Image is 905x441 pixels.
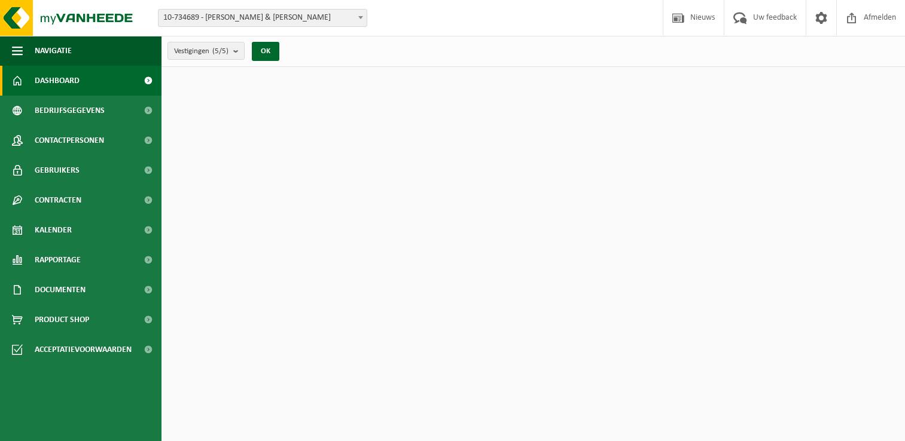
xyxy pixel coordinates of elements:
span: Navigatie [35,36,72,66]
count: (5/5) [212,47,228,55]
span: Acceptatievoorwaarden [35,335,132,365]
span: Vestigingen [174,42,228,60]
span: Documenten [35,275,86,305]
span: Contracten [35,185,81,215]
button: OK [252,42,279,61]
button: Vestigingen(5/5) [167,42,245,60]
span: Gebruikers [35,155,80,185]
span: 10-734689 - ROGER & ROGER - MOUSCRON [159,10,367,26]
span: Rapportage [35,245,81,275]
span: 10-734689 - ROGER & ROGER - MOUSCRON [158,9,367,27]
span: Contactpersonen [35,125,104,155]
span: Dashboard [35,66,80,96]
span: Kalender [35,215,72,245]
span: Bedrijfsgegevens [35,96,105,125]
span: Product Shop [35,305,89,335]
